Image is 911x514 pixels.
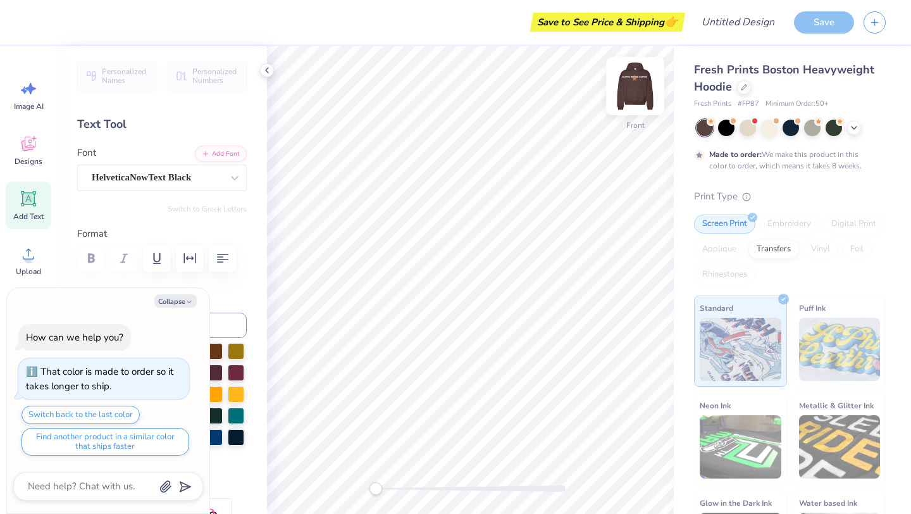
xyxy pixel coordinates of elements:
label: Font [77,146,96,160]
span: Fresh Prints [694,99,731,110]
div: Digital Print [823,215,884,234]
span: Puff Ink [799,301,826,315]
div: Vinyl [803,240,838,259]
div: Print Type [694,189,886,204]
img: Metallic & Glitter Ink [799,415,881,479]
div: Save to See Price & Shipping [533,13,682,32]
div: Screen Print [694,215,755,234]
span: # FP87 [738,99,759,110]
img: Standard [700,318,781,381]
input: Untitled Design [691,9,784,35]
span: Personalized Numbers [192,67,239,85]
label: Format [77,227,247,241]
div: Accessibility label [369,482,382,495]
span: Metallic & Glitter Ink [799,399,874,412]
span: Glow in the Dark Ink [700,496,772,510]
span: Designs [15,156,42,166]
div: Embroidery [759,215,819,234]
button: Collapse [154,294,197,308]
span: Personalized Names [102,67,149,85]
div: Front [626,120,645,131]
img: Neon Ink [700,415,781,479]
img: Puff Ink [799,318,881,381]
button: Find another product in a similar color that ships faster [22,428,189,456]
span: Upload [16,266,41,277]
div: Applique [694,240,745,259]
button: Add Font [195,146,247,162]
span: Standard [700,301,733,315]
img: Front [610,61,660,111]
button: Switch back to the last color [22,406,140,424]
span: 👉 [664,14,678,29]
div: Rhinestones [694,265,755,284]
div: Text Tool [77,116,247,133]
div: Foil [842,240,872,259]
span: Fresh Prints Boston Heavyweight Hoodie [694,62,874,94]
div: We make this product in this color to order, which means it takes 8 weeks. [709,149,865,172]
button: Personalized Numbers [168,61,247,91]
span: Minimum Order: 50 + [765,99,829,110]
span: Neon Ink [700,399,731,412]
strong: Made to order: [709,149,762,160]
button: Switch to Greek Letters [168,204,247,214]
button: Personalized Names [77,61,156,91]
span: Water based Ink [799,496,857,510]
div: Transfers [748,240,799,259]
div: That color is made to order so it takes longer to ship. [26,365,173,392]
span: Add Text [13,211,44,222]
span: Image AI [14,101,44,111]
div: How can we help you? [26,331,123,344]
